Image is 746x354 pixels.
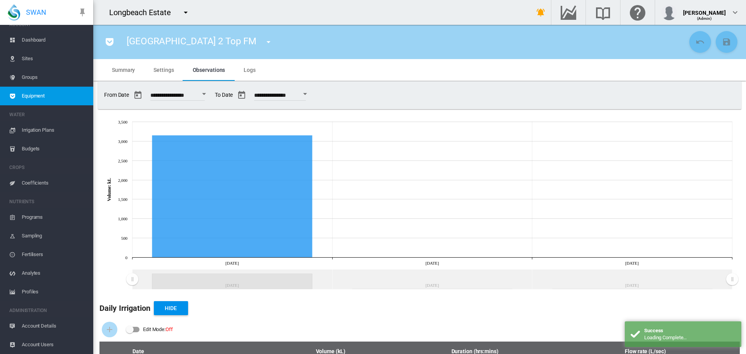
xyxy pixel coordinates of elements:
span: (Admin) [697,16,712,21]
img: SWAN-Landscape-Logo-Colour-drop.png [8,4,20,21]
span: Fertilisers [22,245,87,264]
span: NUTRIENTS [9,195,87,208]
button: Open calendar [197,87,211,101]
span: ADMINISTRATION [9,304,87,317]
span: Irrigation Plans [22,121,87,140]
button: Open calendar [298,87,312,101]
tspan: 1,500 [118,197,128,202]
md-icon: icon-undo [695,37,705,47]
span: Account Users [22,335,87,354]
md-icon: icon-pin [78,8,87,17]
span: Dashboard [22,31,87,49]
div: Success Loading Complete... [625,321,741,347]
div: Edit Mode: [143,324,173,335]
span: Equipment [22,87,87,105]
img: profile.jpg [661,5,677,20]
tspan: 3,000 [118,139,128,144]
div: [PERSON_NAME] [683,6,726,14]
md-icon: icon-pocket [105,37,114,47]
md-icon: Click here for help [628,8,647,17]
span: Budgets [22,140,87,158]
button: icon-bell-ring [533,5,549,20]
span: Profiles [22,283,87,301]
button: md-calendar [234,87,249,103]
b: Daily Irrigation [99,303,151,313]
g: Sep 17, 2025 3,146.5 [152,136,312,258]
g: Zoom chart using cursor arrows [125,270,139,289]
button: Save Changes [716,31,737,53]
span: Analytes [22,264,87,283]
span: CROPS [9,161,87,174]
div: Longbeach Estate [109,7,178,18]
button: icon-menu-down [261,34,276,50]
md-icon: icon-chevron-down [730,8,740,17]
div: Success [644,327,736,334]
span: Logs [244,67,256,73]
tspan: 0 [125,255,128,260]
span: From Date [104,87,209,103]
span: Summary [112,67,135,73]
md-icon: icon-plus [105,325,114,334]
span: Off [166,326,173,332]
span: SWAN [26,7,46,17]
span: [GEOGRAPHIC_DATA] 2 Top FM [127,36,256,47]
md-icon: Search the knowledge base [594,8,612,17]
md-icon: icon-content-save [722,37,731,47]
span: Settings [153,67,174,73]
span: Account Details [22,317,87,335]
button: icon-menu-down [178,5,193,20]
g: Zoom chart using cursor arrows [725,270,739,289]
tspan: [DATE] [425,261,439,265]
md-icon: Go to the Data Hub [559,8,578,17]
tspan: Volume: kL [106,178,112,201]
md-icon: icon-bell-ring [536,8,546,17]
button: md-calendar [130,87,146,103]
button: Add Water Flow Record [102,322,117,337]
tspan: 1,000 [118,216,128,221]
button: Hide [154,301,188,315]
rect: Zoom chart using cursor arrows [132,270,732,289]
div: Loading Complete... [644,334,736,341]
tspan: [DATE] [625,261,639,265]
md-icon: icon-menu-down [181,8,190,17]
span: Programs [22,208,87,227]
span: Groups [22,68,87,87]
tspan: 3,500 [118,120,128,124]
span: Sampling [22,227,87,245]
tspan: 500 [121,236,128,241]
span: Sites [22,49,87,68]
span: To Date [215,87,310,103]
tspan: 2,500 [118,159,128,163]
tspan: 2,000 [118,178,128,183]
span: Observations [193,67,225,73]
span: Coefficients [22,174,87,192]
button: Cancel Changes [689,31,711,53]
md-icon: icon-menu-down [264,37,273,47]
span: WATER [9,108,87,121]
md-switch: Edit Mode: Off [126,324,173,335]
tspan: [DATE] [225,261,239,265]
button: icon-pocket [102,34,117,50]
